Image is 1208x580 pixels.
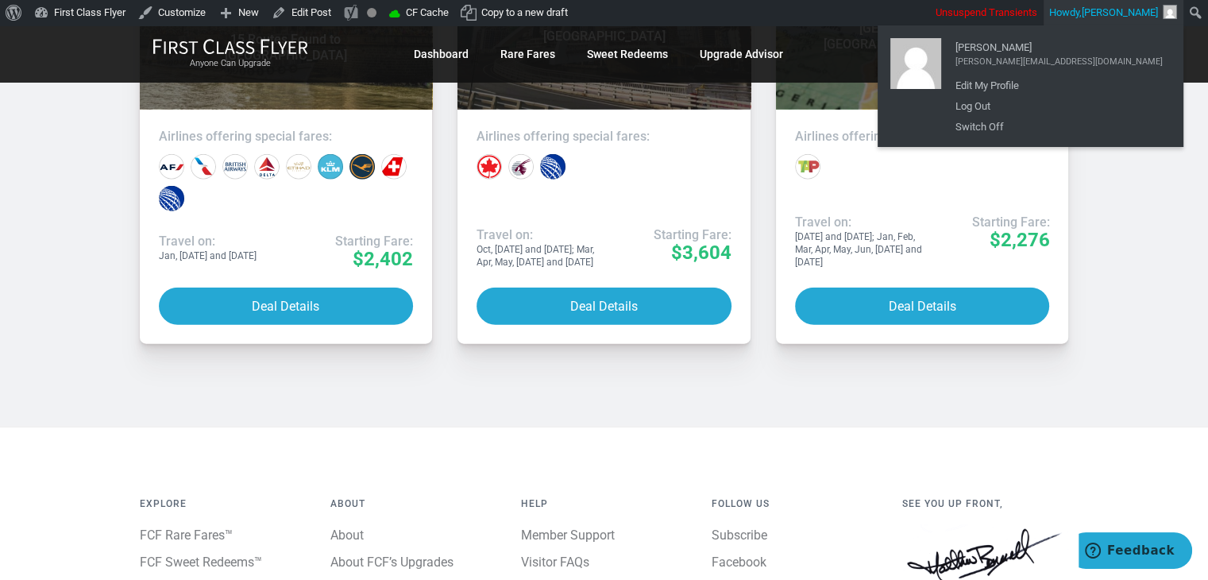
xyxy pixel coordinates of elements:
a: About FCF’s Upgrades [330,555,453,570]
div: Etihad [286,154,311,180]
a: FCF Sweet Redeems™ [140,555,262,570]
h4: Explore [140,499,307,509]
h4: Airlines offering special fares: [477,129,731,145]
h4: Help [521,499,688,509]
div: KLM [318,154,343,180]
a: First Class FlyerAnyone Can Upgrade [152,38,308,70]
span: Unsuspend Transients [936,6,1037,18]
h4: See You Up Front, [902,499,1069,509]
a: Dashboard [414,40,469,68]
a: Subscribe [712,528,767,543]
div: Swiss [381,154,407,180]
a: Visitor FAQs [521,555,589,570]
div: Qatar [508,154,534,180]
a: Rare Fares [500,40,555,68]
div: Air Canada [477,154,502,180]
div: Delta Airlines [254,154,280,180]
a: [PERSON_NAME][PERSON_NAME][EMAIL_ADDRESS][DOMAIN_NAME] [947,35,1171,64]
a: About [330,528,364,543]
a: Edit My Profile [947,75,1171,96]
a: Upgrade Advisor [700,40,783,68]
div: United [540,154,565,180]
img: First Class Flyer [152,38,308,55]
a: Member Support [521,528,615,543]
a: Switch Off [947,117,1171,137]
div: United [159,186,184,211]
a: FCF Rare Fares™ [140,528,233,543]
button: Deal Details [477,288,731,325]
h4: Airlines offering special fares: [795,129,1050,145]
small: Anyone Can Upgrade [152,58,308,69]
button: Deal Details [159,288,414,325]
iframe: Opens a widget where you can find more information [1079,532,1192,572]
div: British Airways [222,154,248,180]
div: Air France [159,154,184,180]
h4: Follow Us [712,499,878,509]
h4: About [330,499,497,509]
div: Lufthansa [349,154,375,180]
a: Sweet Redeems [587,40,668,68]
a: Facebook [712,555,766,570]
span: [PERSON_NAME] [955,35,1163,49]
div: American Airlines [191,154,216,180]
a: Log Out [947,96,1171,117]
span: [PERSON_NAME] [1082,6,1158,18]
button: Deal Details [795,288,1050,325]
div: TAP Portugal [795,154,820,180]
h4: Airlines offering special fares: [159,129,414,145]
span: [PERSON_NAME][EMAIL_ADDRESS][DOMAIN_NAME] [955,49,1163,64]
